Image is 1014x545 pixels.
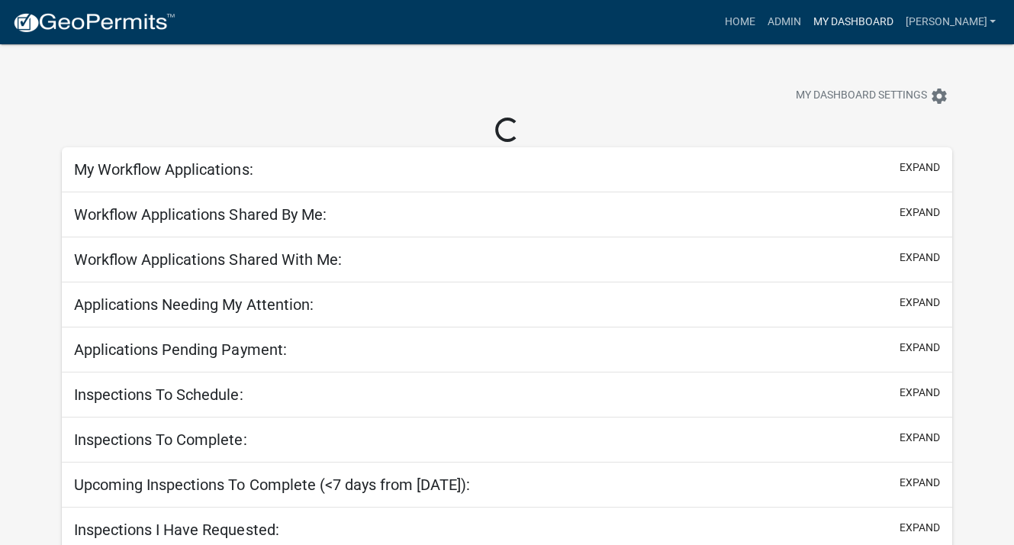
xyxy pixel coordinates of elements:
[761,8,806,37] a: Admin
[930,87,948,105] i: settings
[74,385,243,404] h5: Inspections To Schedule:
[784,81,961,111] button: My Dashboard Settingssettings
[74,340,286,359] h5: Applications Pending Payment:
[74,476,469,494] h5: Upcoming Inspections To Complete (<7 days from [DATE]):
[900,160,940,176] button: expand
[900,430,940,446] button: expand
[899,8,1002,37] a: [PERSON_NAME]
[900,295,940,311] button: expand
[74,431,246,449] h5: Inspections To Complete:
[74,295,313,314] h5: Applications Needing My Attention:
[718,8,761,37] a: Home
[74,521,278,539] h5: Inspections I Have Requested:
[74,160,253,179] h5: My Workflow Applications:
[900,340,940,356] button: expand
[900,250,940,266] button: expand
[900,205,940,221] button: expand
[900,520,940,536] button: expand
[900,475,940,491] button: expand
[74,205,326,224] h5: Workflow Applications Shared By Me:
[900,385,940,401] button: expand
[796,87,927,105] span: My Dashboard Settings
[806,8,899,37] a: My Dashboard
[74,250,341,269] h5: Workflow Applications Shared With Me:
